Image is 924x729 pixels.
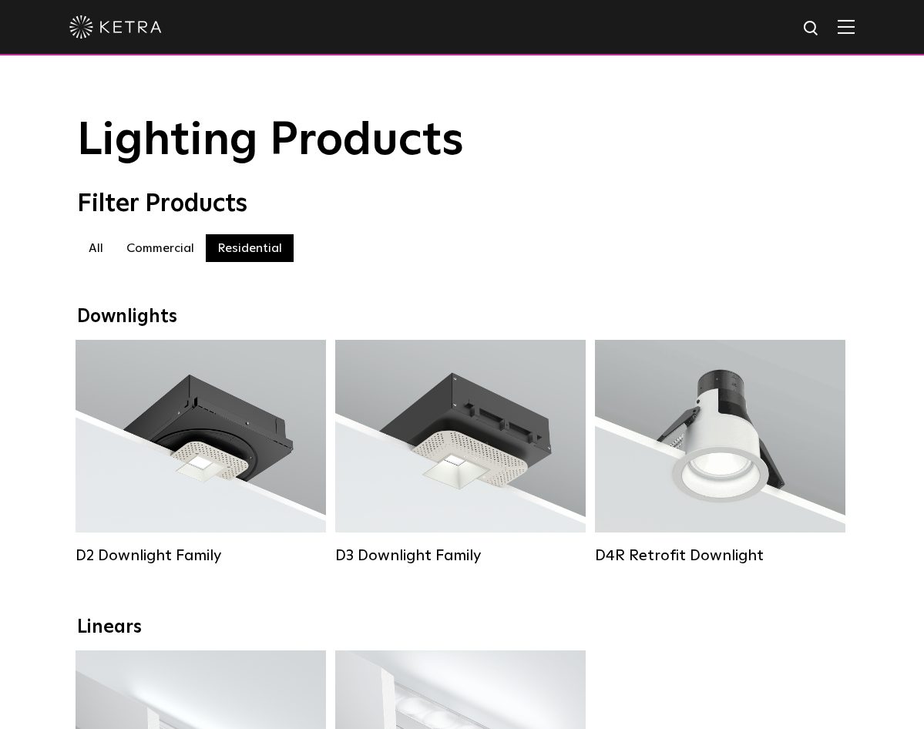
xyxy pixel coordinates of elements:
[77,118,464,164] span: Lighting Products
[335,546,586,565] div: D3 Downlight Family
[206,234,294,262] label: Residential
[77,306,848,328] div: Downlights
[595,340,845,565] a: D4R Retrofit Downlight Lumen Output:800Colors:White / BlackBeam Angles:15° / 25° / 40° / 60°Watta...
[76,340,326,565] a: D2 Downlight Family Lumen Output:1200Colors:White / Black / Gloss Black / Silver / Bronze / Silve...
[77,234,115,262] label: All
[77,190,848,219] div: Filter Products
[77,616,848,639] div: Linears
[595,546,845,565] div: D4R Retrofit Downlight
[115,234,206,262] label: Commercial
[802,19,822,39] img: search icon
[335,340,586,565] a: D3 Downlight Family Lumen Output:700 / 900 / 1100Colors:White / Black / Silver / Bronze / Paintab...
[838,19,855,34] img: Hamburger%20Nav.svg
[76,546,326,565] div: D2 Downlight Family
[69,15,162,39] img: ketra-logo-2019-white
